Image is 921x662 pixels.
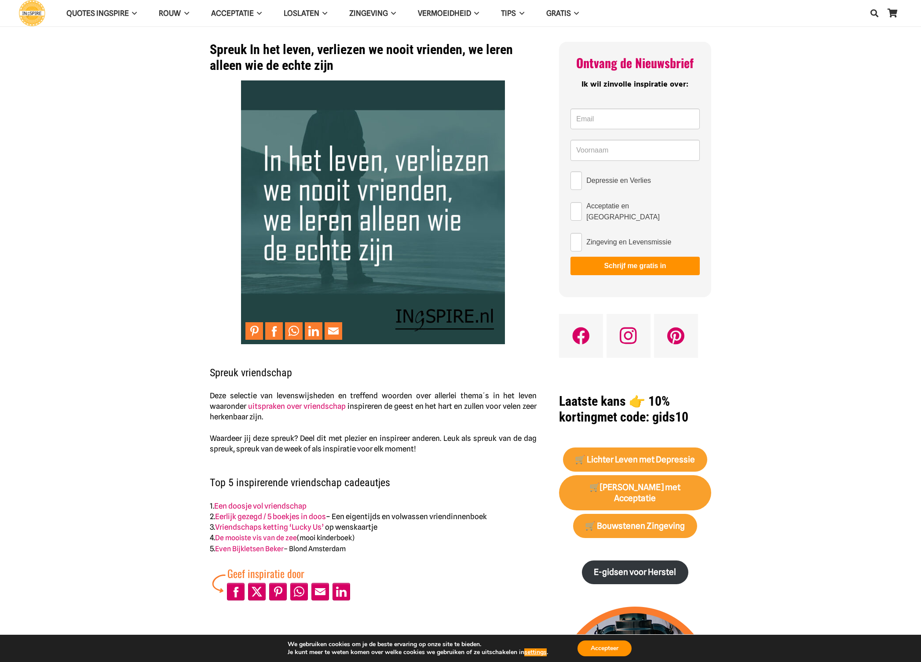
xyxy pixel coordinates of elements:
[570,257,699,275] button: Schrijf me gratis in
[325,322,342,340] a: Mail to Email This
[210,42,537,73] h1: Spreuk In het leven, verliezen we nooit vrienden, we leren alleen wie de echte zijn
[571,2,579,24] span: GRATIS Menu
[246,581,267,602] li: X (Twitter)
[210,434,537,453] span: Waardeer jij deze spreuk? Deel dit met plezier en inspireer anderen. Leuk als spreuk van de dag s...
[349,9,388,18] span: Zingeving
[181,2,189,24] span: ROUW Menu
[535,2,590,25] a: GRATISGRATIS Menu
[210,402,537,421] span: inspireren de geest en het hart en zullen voor velen zeer herkenbaar zijn.
[245,322,263,340] a: Pin to Pinterest
[586,200,699,222] span: Acceptatie en [GEOGRAPHIC_DATA]
[285,322,305,340] li: WhatsApp
[284,545,346,553] span: – Blond Amsterdam
[159,9,181,18] span: ROUW
[573,514,697,538] a: 🛒 Bouwstenen Zingeving
[245,322,265,340] li: Pinterest
[563,447,707,472] a: 🛒 Lichter Leven met Depressie
[269,583,287,600] a: Pin to Pinterest
[325,523,377,531] span: op wenskaartje
[333,583,350,600] a: Share to LinkedIn
[654,314,698,358] a: Pinterest
[501,9,516,18] span: TIPS
[273,2,338,25] a: LoslatenLoslaten Menu
[200,2,273,25] a: AcceptatieAcceptatie Menu
[265,322,283,340] a: Share to Facebook
[254,2,262,24] span: Acceptatie Menu
[297,534,355,542] span: (mooi kinderboek)
[285,322,303,340] a: Share to WhatsApp
[331,581,352,602] li: LinkedIn
[585,521,685,531] strong: 🛒 Bouwstenen Zingeving
[225,581,246,602] li: Facebook
[594,567,676,577] strong: E-gidsen voor Herstel
[211,9,254,18] span: Acceptatie
[288,648,548,656] p: Je kunt meer te weten komen over welke cookies we gebruiken of ze uitschakelen in .
[215,534,297,542] a: De mooiste vis van de zee
[66,9,129,18] span: QUOTES INGSPIRE
[248,583,266,600] a: Post to X (Twitter)
[546,9,571,18] span: GRATIS
[471,2,479,24] span: VERMOEIDHEID Menu
[214,502,307,510] a: Een doosje vol vriendschap
[607,314,651,358] a: Instagram
[148,2,200,25] a: ROUWROUW Menu
[288,640,548,648] p: We gebruiken cookies om je de beste ervaring op onze site te bieden.
[265,322,285,340] li: Facebook
[305,322,322,340] a: Share to LinkedIn
[325,322,344,340] li: Email This
[586,175,651,186] span: Depressie en Verlies
[290,583,308,600] a: Share to WhatsApp
[289,581,310,602] li: WhatsApp
[388,2,396,24] span: Zingeving Menu
[210,501,537,554] p: 1. 2. 3. 4. 5.
[267,581,289,602] li: Pinterest
[866,2,883,24] a: Zoeken
[129,2,137,24] span: QUOTES INGSPIRE Menu
[210,367,292,379] span: Spreuk vriendschap
[524,648,547,656] button: settings
[575,455,695,465] strong: 🛒 Lichter Leven met Depressie
[570,233,582,251] input: Zingeving en Levensmissie
[210,476,390,489] span: Top 5 inspirerende vriendschap cadeautjes
[570,202,582,221] input: Acceptatie en [GEOGRAPHIC_DATA]
[215,545,284,553] a: Even Bijkletsen Beker
[227,583,245,600] a: Share to Facebook
[305,322,325,340] li: LinkedIn
[516,2,524,24] span: TIPS Menu
[227,565,352,581] div: Geef inspiratie door
[490,2,535,25] a: TIPSTIPS Menu
[338,2,407,25] a: ZingevingZingeving Menu
[55,2,148,25] a: QUOTES INGSPIREQUOTES INGSPIRE Menu
[210,391,537,411] span: Deze selectie van levenswijsheden en treffend woorden over allerlei thema´s in het leven waaronder
[570,171,582,190] input: Depressie en Verlies
[577,640,632,656] button: Accepteer
[284,9,319,18] span: Loslaten
[559,393,670,425] strong: Laatste kans 👉 10% korting
[586,236,671,247] span: Zingeving en Levensmissie
[310,581,331,602] li: Email This
[407,2,490,25] a: VERMOEIDHEIDVERMOEIDHEID Menu
[570,140,699,161] input: Voornaam
[559,393,711,425] h1: met code: gids10
[582,560,688,585] a: E-gidsen voor Herstel
[570,109,699,130] input: Email
[559,475,711,510] a: 🛒[PERSON_NAME] met Acceptatie
[589,482,680,503] strong: 🛒[PERSON_NAME] met Acceptatie
[418,9,471,18] span: VERMOEIDHEID
[319,2,327,24] span: Loslaten Menu
[576,54,694,72] span: Ontvang de Nieuwsbrief
[581,78,688,91] span: Ik wil zinvolle inspiratie over:
[241,80,505,344] img: rake spreuk: In het leven, verliezen we nooit vrienden, we leren alleen wie de echte zijn.
[326,512,487,521] span: – Een eigentijds en volwassen vriendinnenboek
[311,583,329,600] a: Mail to Email This
[559,314,603,358] a: Facebook
[215,512,326,521] a: Eerlijk gezegd / 5 boekjes in doos
[248,402,346,411] a: uitspraken over vriendschap
[215,523,324,531] a: Vriendschaps ketting ‘Lucky Us’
